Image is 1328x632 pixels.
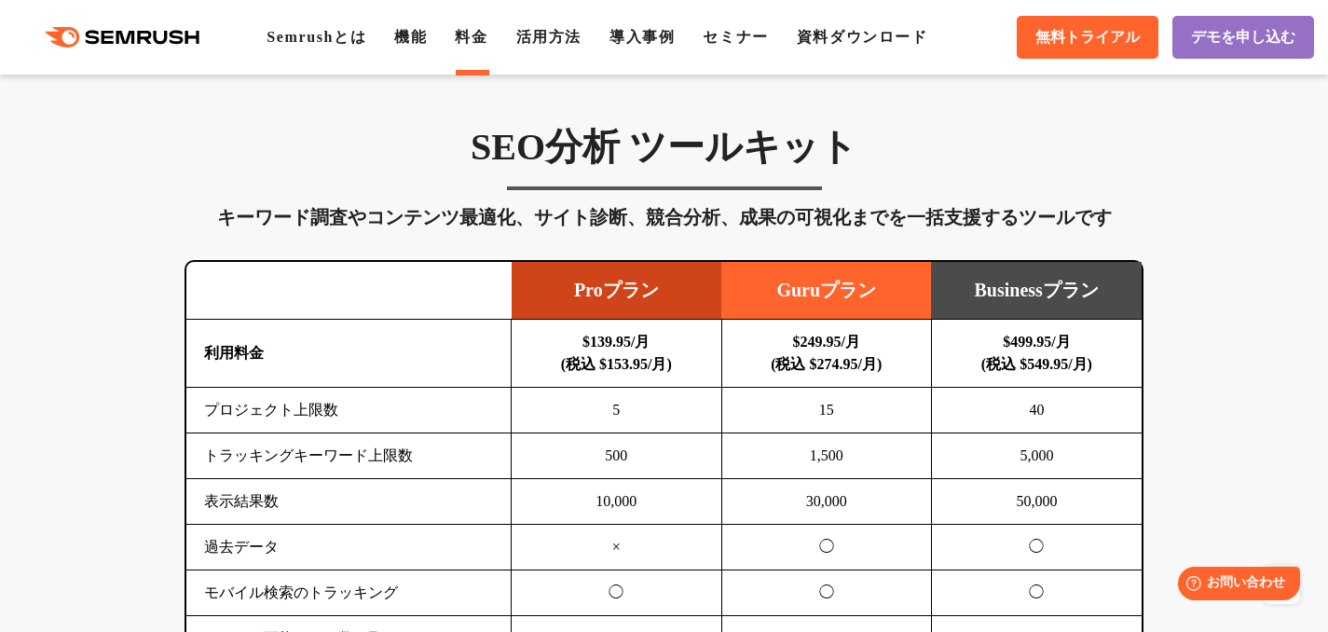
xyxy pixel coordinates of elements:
td: Proプラン [512,262,721,320]
td: 表示結果数 [186,479,511,525]
b: $249.95/月 (税込 $274.95/月) [771,334,882,372]
a: Semrushとは [267,29,366,45]
span: デモを申し込む [1191,28,1295,48]
td: 500 [512,433,721,479]
b: $139.95/月 (税込 $153.95/月) [561,334,672,372]
td: ◯ [931,570,1141,616]
td: ◯ [931,525,1141,570]
td: 過去データ [186,525,511,570]
a: デモを申し込む [1172,16,1314,59]
a: 活用方法 [516,29,582,45]
td: モバイル検索のトラッキング [186,570,511,616]
td: 15 [721,388,931,433]
td: 1,500 [721,433,931,479]
td: プロジェクト上限数 [186,388,511,433]
td: トラッキングキーワード上限数 [186,433,511,479]
iframe: Help widget launcher [1162,559,1307,611]
div: キーワード調査やコンテンツ最適化、サイト診断、競合分析、成果の可視化までを一括支援するツールです [185,202,1143,232]
a: 導入事例 [609,29,675,45]
a: 料金 [455,29,487,45]
td: Businessプラン [931,262,1141,320]
td: × [512,525,721,570]
td: ◯ [512,570,721,616]
a: セミナー [703,29,768,45]
td: ◯ [721,525,931,570]
td: ◯ [721,570,931,616]
a: 無料トライアル [1017,16,1158,59]
a: 機能 [394,29,427,45]
td: 5,000 [931,433,1141,479]
td: 10,000 [512,479,721,525]
td: Guruプラン [721,262,931,320]
a: 資料ダウンロード [797,29,928,45]
b: $499.95/月 (税込 $549.95/月) [981,334,1092,372]
span: 無料トライアル [1035,28,1140,48]
td: 40 [931,388,1141,433]
td: 5 [512,388,721,433]
td: 50,000 [931,479,1141,525]
td: 30,000 [721,479,931,525]
h3: SEO分析 ツールキット [185,124,1143,171]
b: 利用料金 [204,345,264,361]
